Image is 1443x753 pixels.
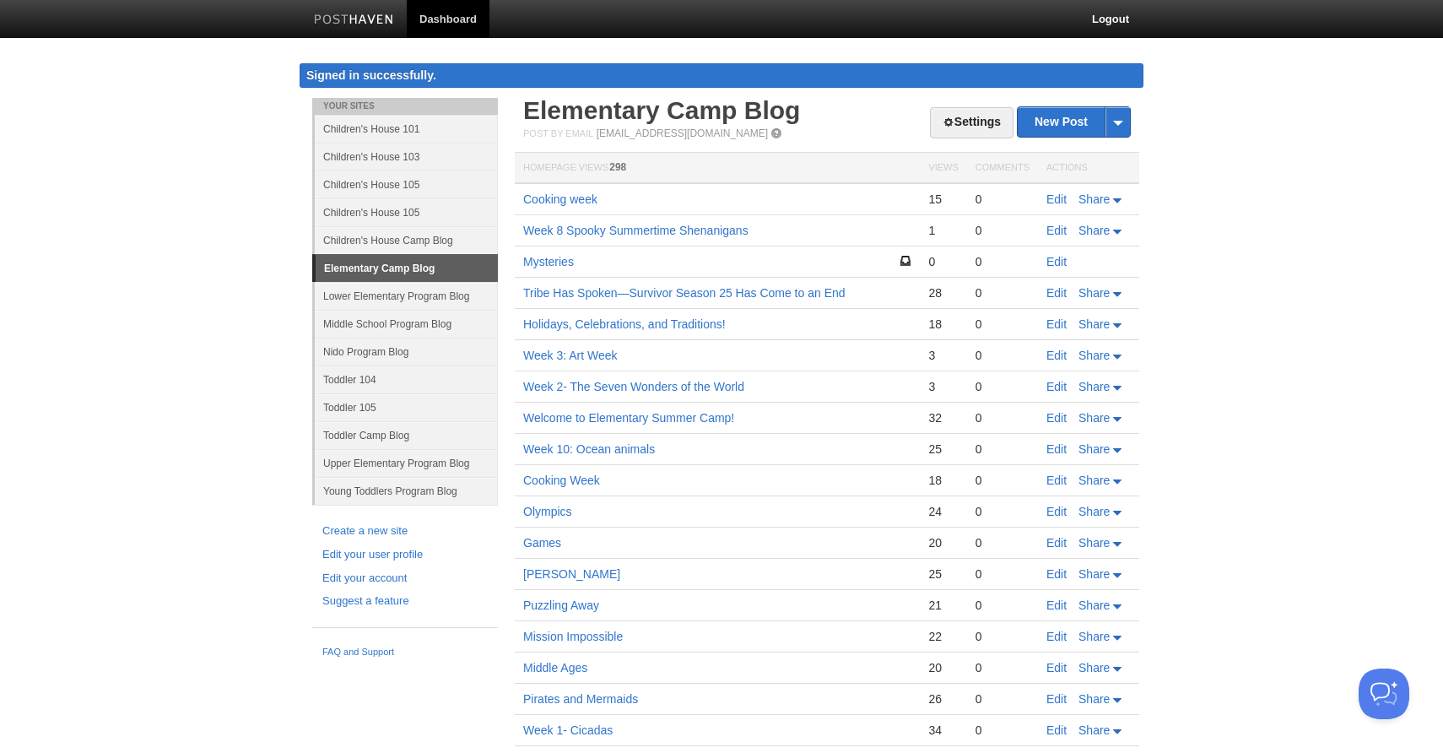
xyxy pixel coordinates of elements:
a: Children's House 105 [315,198,498,226]
a: Children's House 103 [315,143,498,171]
span: Share [1078,192,1110,206]
a: Edit [1046,442,1067,456]
a: Edit [1046,599,1067,612]
span: Share [1078,630,1110,643]
li: Your Sites [312,98,498,115]
a: Welcome to Elementary Summer Camp! [523,411,734,425]
span: Share [1078,286,1110,300]
a: Edit [1046,317,1067,331]
a: Edit [1046,723,1067,737]
div: 0 [976,348,1030,363]
span: Post by Email [523,128,593,138]
a: Middle Ages [523,661,587,674]
div: 0 [976,285,1030,301]
div: 20 [928,660,958,675]
a: Edit [1046,286,1067,300]
div: 32 [928,410,958,425]
a: Middle School Program Blog [315,310,498,338]
a: Cooking Week [523,474,600,487]
div: 18 [928,473,958,488]
span: Share [1078,380,1110,393]
span: Share [1078,599,1110,612]
div: 0 [976,254,1030,269]
a: Edit [1046,630,1067,643]
a: Holidays, Celebrations, and Traditions! [523,317,726,331]
a: Upper Elementary Program Blog [315,449,498,477]
a: Edit [1046,380,1067,393]
span: Share [1078,661,1110,674]
a: Edit [1046,505,1067,518]
a: Suggest a feature [322,593,488,610]
div: 0 [976,566,1030,582]
a: Toddler 105 [315,393,498,421]
div: 0 [928,254,958,269]
div: 20 [928,535,958,550]
a: Mysteries [523,255,574,268]
div: 0 [976,660,1030,675]
a: Week 10: Ocean animals [523,442,655,456]
div: 24 [928,504,958,519]
div: 3 [928,379,958,394]
a: Edit [1046,536,1067,550]
a: Children's House 105 [315,171,498,198]
a: Edit your account [322,570,488,588]
div: 15 [928,192,958,207]
a: Tribe Has Spoken—Survivor Season 25 Has Come to an End [523,286,846,300]
a: Young Toddlers Program Blog [315,477,498,505]
div: 1 [928,223,958,238]
div: Signed in successfully. [300,63,1143,88]
a: Puzzling Away [523,599,599,612]
div: 0 [976,629,1030,644]
a: Edit [1046,224,1067,237]
div: 25 [928,566,958,582]
div: 0 [976,598,1030,613]
span: Share [1078,692,1110,706]
a: Toddler Camp Blog [315,421,498,449]
span: Share [1078,411,1110,425]
div: 3 [928,348,958,363]
img: Posthaven-bar [314,14,394,27]
span: Share [1078,505,1110,518]
a: Edit [1046,692,1067,706]
a: Week 2- The Seven Wonders of the World [523,380,744,393]
div: 0 [976,442,1030,457]
a: Children's House 101 [315,115,498,143]
a: Pirates and Mermaids [523,692,638,706]
a: New Post [1018,107,1130,137]
div: 0 [976,691,1030,707]
div: 0 [976,535,1030,550]
a: Children's House Camp Blog [315,226,498,254]
th: Actions [1038,153,1139,184]
div: 0 [976,504,1030,519]
th: Homepage Views [515,153,920,184]
div: 26 [928,691,958,707]
div: 21 [928,598,958,613]
div: 0 [976,192,1030,207]
a: [EMAIL_ADDRESS][DOMAIN_NAME] [597,127,768,139]
div: 18 [928,317,958,332]
a: Create a new site [322,523,488,540]
span: Share [1078,317,1110,331]
div: 0 [976,723,1030,738]
a: Edit your user profile [322,546,488,564]
span: Share [1078,349,1110,362]
a: Edit [1046,567,1067,581]
a: Week 3: Art Week [523,349,618,362]
a: Week 1- Cicadas [523,723,613,737]
a: Edit [1046,192,1067,206]
th: Views [920,153,966,184]
th: Comments [967,153,1038,184]
span: 298 [609,161,626,173]
a: Lower Elementary Program Blog [315,282,498,310]
a: Mission Impossible [523,630,623,643]
a: Elementary Camp Blog [523,96,800,124]
div: 0 [976,223,1030,238]
a: [PERSON_NAME] [523,567,620,581]
a: Games [523,536,561,550]
a: Week 8 Spooky Summertime Shenanigans [523,224,749,237]
div: 28 [928,285,958,301]
span: Share [1078,723,1110,737]
a: Cooking week [523,192,597,206]
a: Settings [930,107,1013,138]
a: Edit [1046,255,1067,268]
